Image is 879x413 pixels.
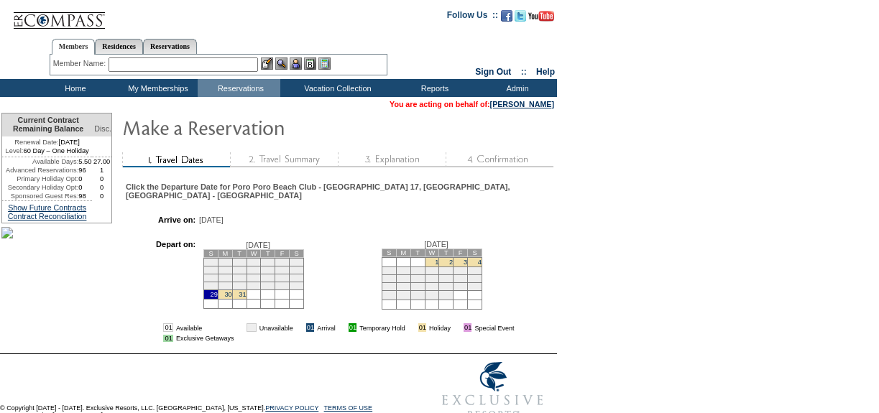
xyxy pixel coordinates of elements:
td: 0 [78,183,92,192]
td: 28 [290,282,304,289]
td: 17 [232,274,247,282]
td: T [439,249,454,256]
a: 3 [464,259,467,266]
a: Subscribe to our YouTube Channel [528,14,554,23]
img: step4_state1.gif [446,152,553,167]
td: S [382,249,397,256]
td: F [275,249,290,257]
img: Become our fan on Facebook [501,10,512,22]
td: Follow Us :: [447,9,498,26]
img: b_calculator.gif [318,57,331,70]
td: W [425,249,439,256]
td: 0 [78,175,92,183]
img: step2_state1.gif [230,152,338,167]
a: Sign Out [475,67,511,77]
a: Show Future Contracts [8,203,86,212]
span: Disc. [94,124,111,133]
td: Secondary Holiday Opt: [2,183,78,192]
a: Residences [95,39,143,54]
td: Arrival [317,323,336,332]
td: 26 [382,290,397,300]
td: 01 [418,323,426,332]
td: 9 [439,266,454,274]
td: 5.50 [78,157,92,166]
td: 10 [454,266,468,274]
td: 18 [468,274,482,282]
td: Special Event [474,323,514,332]
a: PRIVACY POLICY [265,404,318,412]
span: :: [521,67,527,77]
span: Level: [6,147,24,155]
td: 21 [290,274,304,282]
td: W [247,249,261,257]
td: 13 [396,274,410,282]
td: 98 [78,192,92,200]
td: 30 [439,290,454,300]
img: Subscribe to our YouTube Channel [528,11,554,22]
td: Advanced Reservations: [2,166,78,175]
span: [DATE] [246,241,270,249]
td: Arrive on: [133,215,195,224]
img: step1_state2.gif [122,152,230,167]
a: 4 [478,259,482,266]
img: i.gif [296,324,303,331]
td: 01 [349,323,356,332]
td: 20 [275,274,290,282]
img: Follow us on Twitter [515,10,526,22]
td: 60 Day – One Holiday [2,147,92,157]
td: 24 [454,282,468,290]
td: 23 [439,282,454,290]
img: i.gif [454,324,461,331]
td: 18 [247,274,261,282]
td: 16 [439,274,454,282]
span: [DATE] [424,240,448,249]
a: Help [536,67,555,77]
td: 15 [425,274,439,282]
td: 6 [396,266,410,274]
td: 3 [232,258,247,266]
td: 01 [247,323,256,332]
td: 11 [468,266,482,274]
td: 19 [382,282,397,290]
td: 14 [410,274,425,282]
td: T [232,249,247,257]
img: Impersonate [290,57,302,70]
td: 9 [218,266,232,274]
td: Home [32,79,115,97]
a: 1 [435,259,438,266]
td: Vacation Collection [280,79,392,97]
a: Contract Reconciliation [8,212,87,221]
td: 01 [464,323,471,332]
a: Become our fan on Facebook [501,14,512,23]
a: Follow us on Twitter [515,14,526,23]
td: 21 [410,282,425,290]
td: Primary Holiday Opt: [2,175,78,183]
td: 12 [382,274,397,282]
td: My Memberships [115,79,198,97]
a: 30 [224,291,231,298]
td: Current Contract Remaining Balance [2,113,92,136]
td: 25 [468,282,482,290]
td: 8 [425,266,439,274]
td: 96 [78,166,92,175]
span: You are acting on behalf of: [390,100,554,108]
td: M [396,249,410,256]
td: 29 [204,289,218,299]
td: 8 [204,266,218,274]
td: 10 [232,266,247,274]
img: i.gif [408,324,415,331]
td: 2 [218,258,232,266]
a: Reservations [143,39,197,54]
a: Members [52,39,96,55]
img: b_edit.gif [261,57,273,70]
div: Member Name: [53,57,109,70]
td: M [218,249,232,257]
td: 23 [218,282,232,289]
td: 22 [425,282,439,290]
td: Holiday [429,323,451,332]
td: 14 [290,266,304,274]
td: 22 [204,282,218,289]
td: 16 [218,274,232,282]
td: 0 [92,183,111,192]
img: Reservations [304,57,316,70]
